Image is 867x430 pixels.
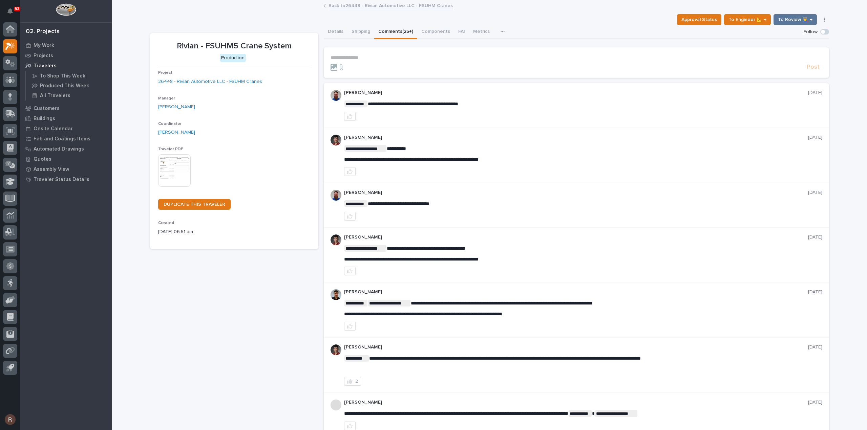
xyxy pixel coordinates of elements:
[808,344,822,350] p: [DATE]
[34,63,57,69] p: Travelers
[344,167,356,176] button: like this post
[331,90,341,101] img: 6hTokn1ETDGPf9BPokIQ
[808,90,822,96] p: [DATE]
[158,221,174,225] span: Created
[331,190,341,201] img: 6hTokn1ETDGPf9BPokIQ
[158,199,231,210] a: DUPLICATE THIS TRAVELER
[20,61,112,71] a: Travelers
[20,134,112,144] a: Fab and Coatings Items
[56,3,76,16] img: Workspace Logo
[220,54,246,62] div: Production
[331,135,341,145] img: ROij9lOReuV7WqYxWfnW
[344,190,808,196] p: [PERSON_NAME]
[20,144,112,154] a: Automated Drawings
[158,129,195,136] a: [PERSON_NAME]
[158,41,310,51] p: Rivian - FSUHM5 Crane System
[681,16,717,24] span: Approval Status
[15,6,19,11] p: 53
[808,400,822,405] p: [DATE]
[344,322,356,331] button: like this post
[158,96,175,100] span: Manager
[344,377,361,386] button: 2
[3,412,17,427] button: users-avatar
[158,71,172,75] span: Project
[331,289,341,300] img: AOh14Gjx62Rlbesu-yIIyH4c_jqdfkUZL5_Os84z4H1p=s96-c
[34,106,60,112] p: Customers
[34,177,89,183] p: Traveler Status Details
[344,234,808,240] p: [PERSON_NAME]
[158,78,262,85] a: 26448 - Rivian Automotive LLC - FSUHM Cranes
[26,91,112,100] a: All Travelers
[20,154,112,164] a: Quotes
[469,25,494,39] button: Metrics
[808,135,822,140] p: [DATE]
[344,344,808,350] p: [PERSON_NAME]
[804,63,822,71] button: Post
[778,16,812,24] span: To Review 👨‍🏭 →
[20,174,112,184] a: Traveler Status Details
[40,73,85,79] p: To Shop This Week
[331,344,341,355] img: ROij9lOReuV7WqYxWfnW
[158,104,195,111] a: [PERSON_NAME]
[344,112,356,121] button: like this post
[344,289,808,295] p: [PERSON_NAME]
[34,136,90,142] p: Fab and Coatings Items
[20,40,112,50] a: My Work
[344,135,808,140] p: [PERSON_NAME]
[34,156,51,162] p: Quotes
[164,202,225,207] span: DUPLICATE THIS TRAVELER
[331,234,341,245] img: ROij9lOReuV7WqYxWfnW
[804,29,818,35] p: Follow
[20,103,112,113] a: Customers
[158,122,182,126] span: Coordinator
[34,166,69,173] p: Assembly View
[34,116,55,122] p: Buildings
[20,123,112,134] a: Onsite Calendar
[20,113,112,123] a: Buildings
[158,147,183,151] span: Traveler PDF
[8,8,17,19] div: Notifications53
[347,25,374,39] button: Shipping
[158,228,310,235] p: [DATE] 06:51 am
[808,289,822,295] p: [DATE]
[40,83,89,89] p: Produced This Week
[26,28,60,36] div: 02. Projects
[20,164,112,174] a: Assembly View
[417,25,454,39] button: Components
[774,14,817,25] button: To Review 👨‍🏭 →
[34,53,53,59] p: Projects
[677,14,721,25] button: Approval Status
[374,25,417,39] button: Comments (25+)
[355,379,358,384] div: 2
[344,400,808,405] p: [PERSON_NAME]
[329,1,453,9] a: Back to26448 - Rivian Automotive LLC - FSUHM Cranes
[807,63,820,71] span: Post
[808,190,822,196] p: [DATE]
[808,234,822,240] p: [DATE]
[26,81,112,90] a: Produced This Week
[3,4,17,18] button: Notifications
[40,93,70,99] p: All Travelers
[34,126,73,132] p: Onsite Calendar
[20,50,112,61] a: Projects
[724,14,771,25] button: To Engineer 📐 →
[728,16,766,24] span: To Engineer 📐 →
[454,25,469,39] button: FAI
[26,71,112,81] a: To Shop This Week
[34,146,84,152] p: Automated Drawings
[344,212,356,221] button: like this post
[34,43,54,49] p: My Work
[344,267,356,275] button: like this post
[344,90,808,96] p: [PERSON_NAME]
[324,25,347,39] button: Details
